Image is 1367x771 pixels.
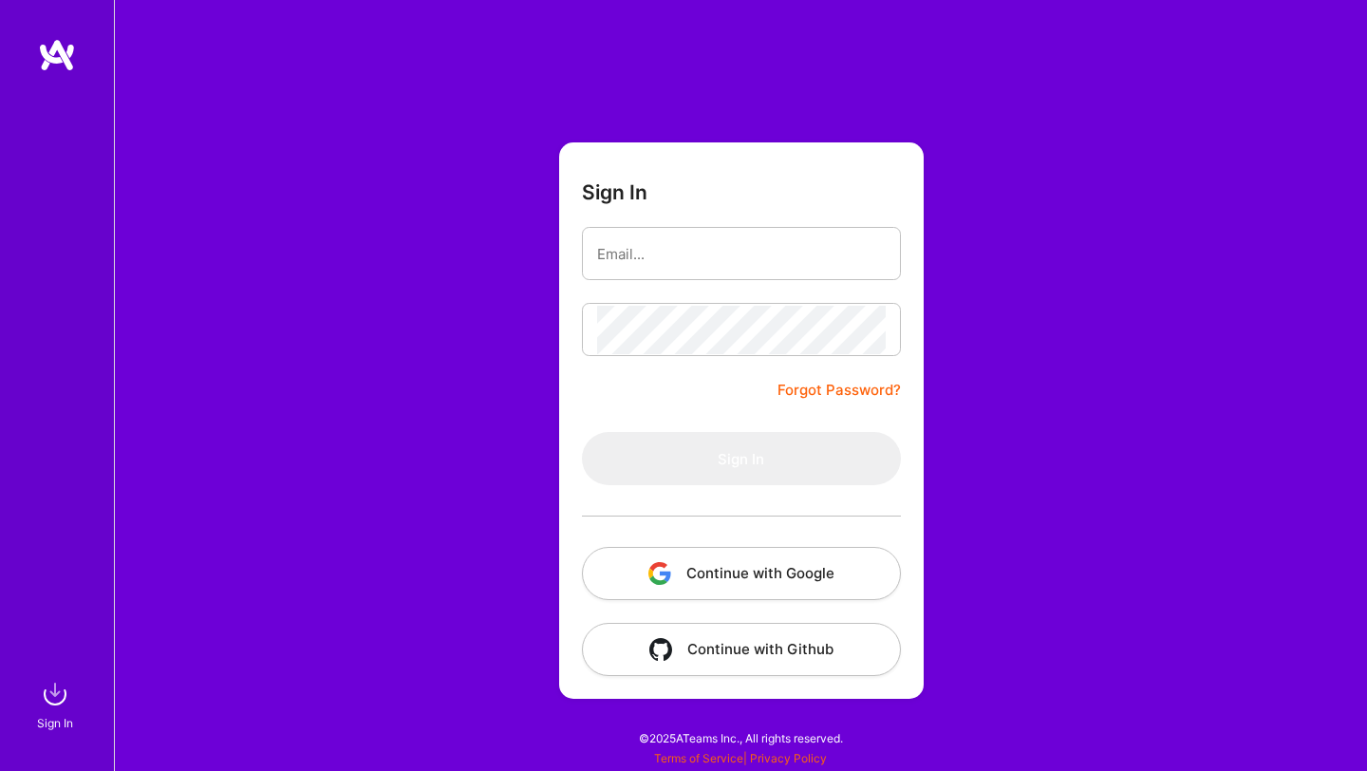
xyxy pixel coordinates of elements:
[654,751,743,765] a: Terms of Service
[597,230,886,278] input: Email...
[654,751,827,765] span: |
[37,713,73,733] div: Sign In
[38,38,76,72] img: logo
[582,432,901,485] button: Sign In
[582,623,901,676] button: Continue with Github
[648,562,671,585] img: icon
[582,180,647,204] h3: Sign In
[36,675,74,713] img: sign in
[777,379,901,402] a: Forgot Password?
[649,638,672,661] img: icon
[582,547,901,600] button: Continue with Google
[750,751,827,765] a: Privacy Policy
[40,675,74,733] a: sign inSign In
[114,714,1367,762] div: © 2025 ATeams Inc., All rights reserved.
